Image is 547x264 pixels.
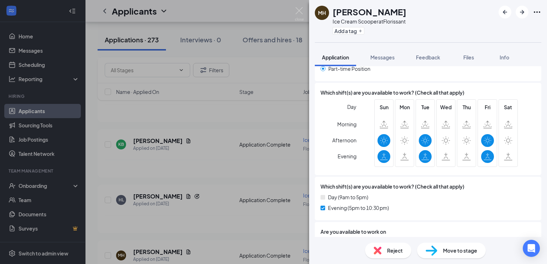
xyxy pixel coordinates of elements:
h1: [PERSON_NAME] [333,6,406,18]
span: Morning [337,118,356,131]
span: Fri [481,103,494,111]
span: Sun [377,103,390,111]
button: ArrowLeftNew [499,6,511,19]
span: Sat [502,103,515,111]
span: Application [322,54,349,60]
svg: Ellipses [533,8,541,16]
span: Messages [370,54,395,60]
span: Which shift(s) are you available to work? (Check all that apply) [321,89,464,96]
svg: ArrowLeftNew [501,8,509,16]
span: Thu [460,103,473,111]
span: Mon [398,103,411,111]
div: Ice Cream Scooper at Florissant [333,18,406,25]
button: ArrowRight [516,6,528,19]
span: Wed [439,103,452,111]
div: MH [318,9,326,16]
span: Part-time Position [328,65,370,73]
svg: ArrowRight [518,8,526,16]
span: Move to stage [443,247,477,254]
span: Day (9am to 5pm) [328,193,368,201]
span: Reject [387,247,403,254]
span: Feedback [416,54,440,60]
span: Which shift(s) are you available to work? (Check all that apply) [321,183,464,190]
span: Info [500,54,509,60]
div: Open Intercom Messenger [523,240,540,257]
svg: Plus [358,29,363,33]
span: Afternoon [332,134,356,147]
span: Files [463,54,474,60]
span: Are you available to work on [321,228,386,236]
span: Evening [338,150,356,163]
span: Day [347,103,356,111]
span: Evening (5pm to 10:30 pm) [328,204,389,212]
span: Tue [419,103,432,111]
button: PlusAdd a tag [333,27,364,35]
